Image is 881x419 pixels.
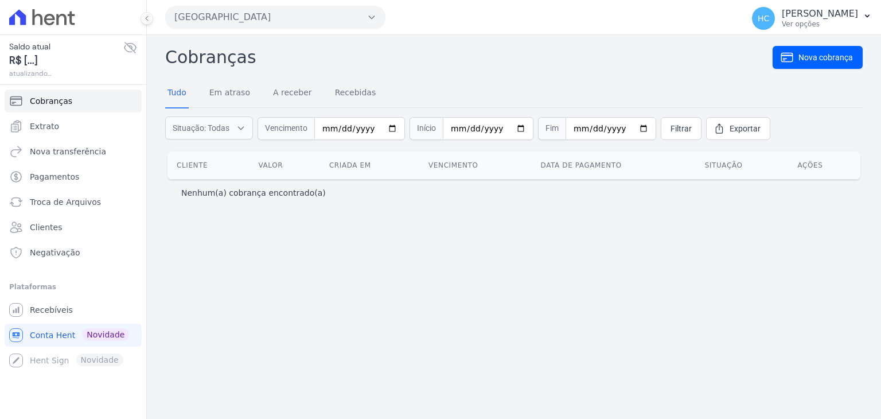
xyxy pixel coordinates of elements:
[165,79,189,108] a: Tudo
[9,280,137,294] div: Plataformas
[165,6,385,29] button: [GEOGRAPHIC_DATA]
[5,165,142,188] a: Pagamentos
[5,90,142,112] a: Cobranças
[167,152,250,179] th: Cliente
[5,115,142,138] a: Extrato
[165,117,253,139] button: Situação: Todas
[798,52,853,63] span: Nova cobrança
[320,152,419,179] th: Criada em
[773,46,863,69] a: Nova cobrança
[173,122,229,134] span: Situação: Todas
[661,117,701,140] a: Filtrar
[30,222,62,233] span: Clientes
[782,20,858,29] p: Ver opções
[758,14,769,22] span: HC
[5,140,142,163] a: Nova transferência
[696,152,789,179] th: Situação
[30,95,72,107] span: Cobranças
[30,171,79,183] span: Pagamentos
[82,328,129,341] span: Novidade
[730,123,761,134] span: Exportar
[538,117,566,140] span: Fim
[9,53,123,68] span: R$ [...]
[258,117,314,140] span: Vencimento
[30,146,106,157] span: Nova transferência
[410,117,443,140] span: Início
[250,152,320,179] th: Valor
[30,304,73,316] span: Recebíveis
[419,152,532,179] th: Vencimento
[532,152,696,179] th: Data de pagamento
[782,8,858,20] p: [PERSON_NAME]
[788,152,860,179] th: Ações
[743,2,881,34] button: HC [PERSON_NAME] Ver opções
[181,187,326,199] p: Nenhum(a) cobrança encontrado(a)
[333,79,379,108] a: Recebidas
[5,324,142,347] a: Conta Hent Novidade
[5,241,142,264] a: Negativação
[165,44,773,70] h2: Cobranças
[5,298,142,321] a: Recebíveis
[671,123,692,134] span: Filtrar
[9,41,123,53] span: Saldo atual
[207,79,252,108] a: Em atraso
[30,247,80,258] span: Negativação
[30,329,75,341] span: Conta Hent
[9,68,123,79] span: atualizando...
[30,121,59,132] span: Extrato
[5,216,142,239] a: Clientes
[271,79,314,108] a: A receber
[9,90,137,372] nav: Sidebar
[706,117,770,140] a: Exportar
[30,196,101,208] span: Troca de Arquivos
[5,191,142,214] a: Troca de Arquivos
